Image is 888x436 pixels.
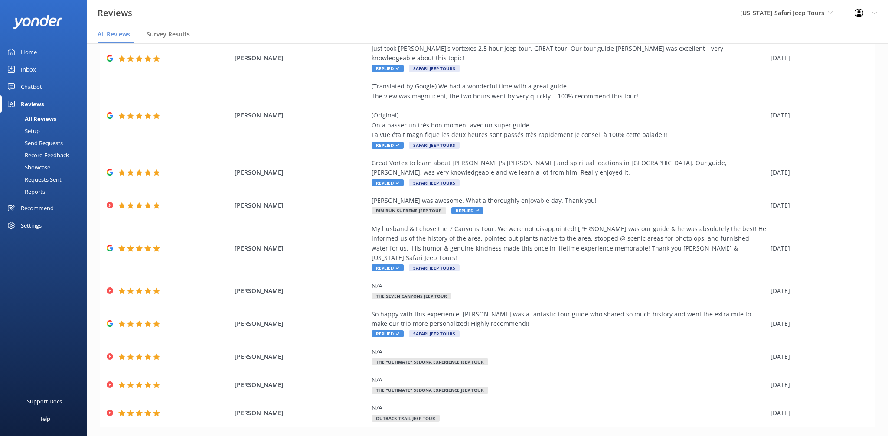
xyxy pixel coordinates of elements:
[372,347,766,357] div: N/A
[372,264,404,271] span: Replied
[235,201,367,210] span: [PERSON_NAME]
[740,9,824,17] span: [US_STATE] Safari Jeep Tours
[372,330,404,337] span: Replied
[5,161,50,173] div: Showcase
[770,286,864,296] div: [DATE]
[409,330,460,337] span: Safari Jeep Tours
[5,185,87,198] a: Reports
[235,53,367,63] span: [PERSON_NAME]
[5,173,62,185] div: Requests Sent
[372,415,440,422] span: Outback Trail Jeep Tour
[372,196,766,205] div: [PERSON_NAME] was awesome. What a thoroughly enjoyable day. Thank you!
[38,410,50,427] div: Help
[235,408,367,418] span: [PERSON_NAME]
[21,43,37,61] div: Home
[5,137,87,149] a: Send Requests
[235,168,367,177] span: [PERSON_NAME]
[235,380,367,390] span: [PERSON_NAME]
[21,61,36,78] div: Inbox
[5,149,87,161] a: Record Feedback
[13,15,63,29] img: yonder-white-logo.png
[98,30,130,39] span: All Reviews
[235,244,367,253] span: [PERSON_NAME]
[27,393,62,410] div: Support Docs
[409,179,460,186] span: Safari Jeep Tours
[5,125,40,137] div: Setup
[21,78,42,95] div: Chatbot
[235,286,367,296] span: [PERSON_NAME]
[372,309,766,329] div: So happy with this experience. [PERSON_NAME] was a fantastic tour guide who shared so much histor...
[235,352,367,361] span: [PERSON_NAME]
[770,111,864,120] div: [DATE]
[21,217,42,234] div: Settings
[5,113,56,125] div: All Reviews
[372,207,446,214] span: Rim Run Supreme Jeep Tour
[372,179,404,186] span: Replied
[770,244,864,253] div: [DATE]
[5,185,45,198] div: Reports
[451,207,483,214] span: Replied
[770,168,864,177] div: [DATE]
[770,408,864,418] div: [DATE]
[5,137,63,149] div: Send Requests
[5,161,87,173] a: Showcase
[770,201,864,210] div: [DATE]
[235,319,367,329] span: [PERSON_NAME]
[372,65,404,72] span: Replied
[5,125,87,137] a: Setup
[770,53,864,63] div: [DATE]
[98,6,132,20] h3: Reviews
[770,352,864,361] div: [DATE]
[372,403,766,413] div: N/A
[21,199,54,217] div: Recommend
[235,111,367,120] span: [PERSON_NAME]
[5,113,87,125] a: All Reviews
[372,158,766,178] div: Great Vortex to learn about [PERSON_NAME]'s [PERSON_NAME] and spiritual locations in [GEOGRAPHIC_...
[372,142,404,149] span: Replied
[409,264,460,271] span: Safari Jeep Tours
[372,44,766,63] div: Just took [PERSON_NAME]’s vortexes 2.5 hour Jeep tour. GREAT tour. Our tour guide [PERSON_NAME] w...
[770,380,864,390] div: [DATE]
[409,142,460,149] span: Safari Jeep Tours
[770,319,864,329] div: [DATE]
[147,30,190,39] span: Survey Results
[372,224,766,263] div: My husband & I chose the 7 Canyons Tour. We were not disappointed! [PERSON_NAME] was our guide & ...
[372,81,766,140] div: (Translated by Google) We had a wonderful time with a great guide. The view was magnificent; the ...
[372,281,766,291] div: N/A
[372,358,488,365] span: The "Ultimate" Sedona Experience Jeep Tour
[409,65,460,72] span: Safari Jeep Tours
[21,95,44,113] div: Reviews
[372,387,488,394] span: The "Ultimate" Sedona Experience Jeep Tour
[372,375,766,385] div: N/A
[5,149,69,161] div: Record Feedback
[372,293,451,299] span: The Seven Canyons Jeep Tour
[5,173,87,185] a: Requests Sent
